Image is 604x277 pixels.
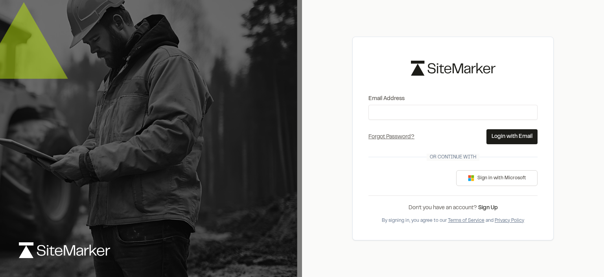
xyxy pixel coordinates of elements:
[478,206,498,210] a: Sign Up
[427,154,479,161] span: Or continue with
[19,242,110,258] img: logo-white-rebrand.svg
[411,61,495,75] img: logo-black-rebrand.svg
[486,129,538,144] button: Login with Email
[495,217,524,224] button: Privacy Policy
[456,170,538,186] button: Sign in with Microsoft
[365,169,444,187] iframe: Sign in with Google Button
[368,135,414,139] a: Forgot Password?
[368,217,538,224] div: By signing in, you agree to our and
[368,204,538,212] div: Don’t you have an account?
[368,95,538,103] label: Email Address
[448,217,484,224] button: Terms of Service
